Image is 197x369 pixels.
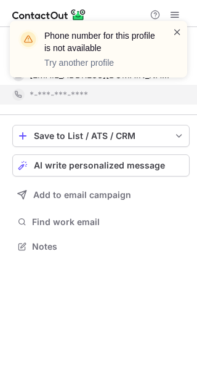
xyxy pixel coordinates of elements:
[44,30,158,54] header: Phone number for this profile is not available
[18,30,38,49] img: warning
[12,7,86,22] img: ContactOut v5.3.10
[12,125,190,147] button: save-profile-one-click
[12,184,190,206] button: Add to email campaign
[12,238,190,255] button: Notes
[12,154,190,177] button: AI write personalized message
[32,216,185,228] span: Find work email
[33,190,131,200] span: Add to email campaign
[44,57,158,69] p: Try another profile
[12,213,190,231] button: Find work email
[34,131,168,141] div: Save to List / ATS / CRM
[34,161,165,170] span: AI write personalized message
[32,241,185,252] span: Notes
